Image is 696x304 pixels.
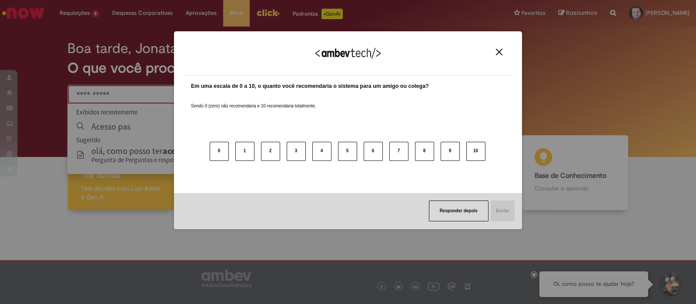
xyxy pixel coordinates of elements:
[441,142,460,161] button: 9
[191,82,429,90] label: Em uma escala de 0 a 10, o quanto você recomendaria o sistema para um amigo ou colega?
[496,49,502,55] img: Close
[210,142,229,161] button: 0
[261,142,280,161] button: 2
[493,48,505,56] button: Close
[287,142,306,161] button: 3
[415,142,434,161] button: 8
[191,93,316,109] label: Sendo 0 (zero) não recomendaria e 10 recomendaria totalmente.
[312,142,331,161] button: 4
[338,142,357,161] button: 5
[364,142,383,161] button: 6
[389,142,408,161] button: 7
[429,200,489,221] button: Responder depois
[235,142,254,161] button: 1
[315,48,381,59] img: Logo Ambevtech
[466,142,485,161] button: 10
